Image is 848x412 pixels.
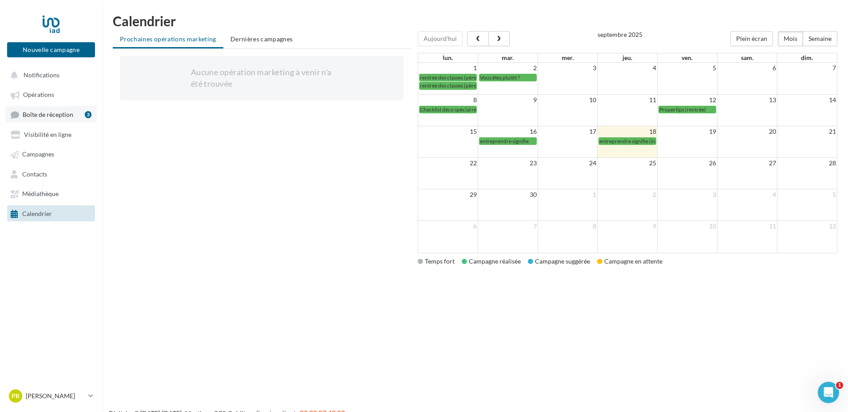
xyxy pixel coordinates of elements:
td: 7 [478,221,538,232]
span: Propertips (rentrée) [659,106,706,113]
td: 27 [717,158,777,169]
a: rentrée des classes (père) [419,82,477,89]
span: Notifications [24,71,59,79]
button: Semaine [803,31,837,46]
td: 21 [777,126,837,137]
td: 25 [598,158,658,169]
span: Checklist déco spécial rentrée [420,106,489,113]
h2: septembre 2025 [598,31,642,38]
a: entreprendre signifie [479,137,537,145]
td: 5 [777,189,837,200]
td: 20 [717,126,777,137]
div: Aucune opération marketing à venir n'a été trouvée [191,67,333,89]
div: Temps fort [418,257,455,266]
span: rentrée des classes (père) [420,82,478,89]
td: 12 [777,221,837,232]
td: 23 [478,158,538,169]
td: 9 [598,221,658,232]
td: 7 [777,63,837,73]
td: 8 [418,95,478,106]
span: Visibilité en ligne [24,131,71,138]
a: Visibilité en ligne [5,126,97,142]
td: 6 [717,63,777,73]
a: Contacts [5,166,97,182]
p: [PERSON_NAME] [26,392,85,400]
a: rentrée des classes (père) [419,74,477,81]
span: Vous êtes plutôt ? [480,74,520,81]
td: 1 [538,189,598,200]
td: 17 [538,126,598,137]
td: 9 [478,95,538,106]
span: entreprendre signifie [480,138,529,144]
th: mer. [538,53,598,62]
td: 15 [418,126,478,137]
button: Notifications [5,67,93,83]
td: 11 [598,95,658,106]
a: entreprendre signifie (insta) [598,137,656,145]
th: sam. [717,53,777,62]
button: Aujourd'hui [418,31,463,46]
button: Plein écran [730,31,773,46]
span: rentrée des classes (père) [420,74,478,81]
a: Calendrier [5,205,97,221]
td: 10 [658,221,717,232]
td: 22 [418,158,478,169]
td: 2 [598,189,658,200]
td: 11 [717,221,777,232]
td: 29 [418,189,478,200]
span: entreprendre signifie (insta) [599,138,664,144]
td: 6 [418,221,478,232]
th: lun. [418,53,478,62]
td: 28 [777,158,837,169]
div: 3 [85,111,91,118]
td: 3 [538,63,598,73]
span: 1 [836,382,843,389]
td: 13 [717,95,777,106]
td: 3 [658,189,717,200]
span: Boîte de réception [23,111,73,118]
td: 10 [538,95,598,106]
td: 30 [478,189,538,200]
a: Campagnes [5,146,97,162]
td: 4 [598,63,658,73]
a: Propertips (rentrée) [658,106,716,113]
a: Checklist déco spécial rentrée [419,106,477,113]
button: Nouvelle campagne [7,42,95,57]
td: 4 [717,189,777,200]
div: Campagne suggérée [528,257,590,266]
td: 12 [658,95,717,106]
h1: Calendrier [113,14,837,28]
button: Mois [778,31,803,46]
span: Contacts [22,170,47,178]
td: 26 [658,158,717,169]
td: 1 [418,63,478,73]
span: Calendrier [22,210,52,217]
a: Médiathèque [5,185,97,201]
td: 19 [658,126,717,137]
td: 18 [598,126,658,137]
th: dim. [777,53,837,62]
td: 2 [478,63,538,73]
td: 5 [658,63,717,73]
span: Opérations [23,91,54,99]
td: 8 [538,221,598,232]
td: 16 [478,126,538,137]
div: Campagne en attente [597,257,662,266]
a: Opérations [5,86,97,102]
div: Campagne réalisée [462,257,521,266]
td: 14 [777,95,837,106]
span: Médiathèque [22,190,59,198]
a: Boîte de réception3 [5,106,97,123]
th: jeu. [598,53,658,62]
td: 24 [538,158,598,169]
span: Campagnes [22,151,54,158]
iframe: Intercom live chat [818,382,839,403]
span: Prochaines opérations marketing [120,35,216,43]
th: ven. [657,53,717,62]
span: Dernières campagnes [230,35,293,43]
a: PR [PERSON_NAME] [7,388,95,404]
th: mar. [478,53,538,62]
a: Vous êtes plutôt ? [479,74,537,81]
span: PR [12,392,20,400]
